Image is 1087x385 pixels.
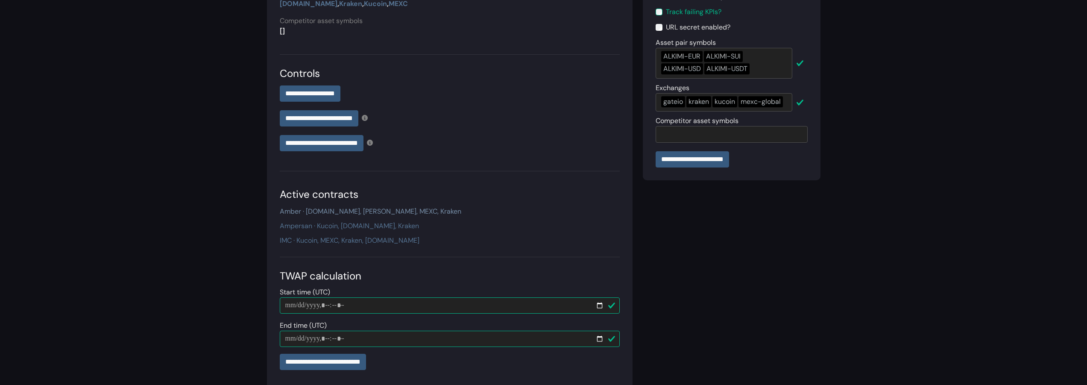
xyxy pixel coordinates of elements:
label: Competitor asset symbols [656,116,738,126]
label: URL secret enabled? [666,22,730,32]
div: Controls [280,66,620,81]
div: Active contracts [280,187,620,202]
div: kucoin [712,96,737,107]
div: kraken [686,96,711,107]
div: ALKIMI-USD [661,63,703,74]
div: TWAP calculation [280,268,620,284]
label: Start time (UTC) [280,287,330,297]
label: Asset pair symbols [656,38,716,48]
a: Amber · [DOMAIN_NAME], [PERSON_NAME], MEXC, Kraken [280,207,461,216]
a: IMC · Kucoin, MEXC, Kraken, [DOMAIN_NAME] [280,236,419,245]
label: Track failing KPIs? [666,7,721,17]
div: ALKIMI-USDT [704,63,750,74]
strong: [] [280,26,285,35]
a: Ampersan · Kucoin, [DOMAIN_NAME], Kraken [280,221,419,230]
div: mexc-global [738,96,783,107]
div: ALKIMI-EUR [661,51,703,62]
div: gateio [661,96,685,107]
div: ALKIMI-SUI [704,51,743,62]
label: Competitor asset symbols [280,16,363,26]
label: Exchanges [656,83,689,93]
label: End time (UTC) [280,320,327,331]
